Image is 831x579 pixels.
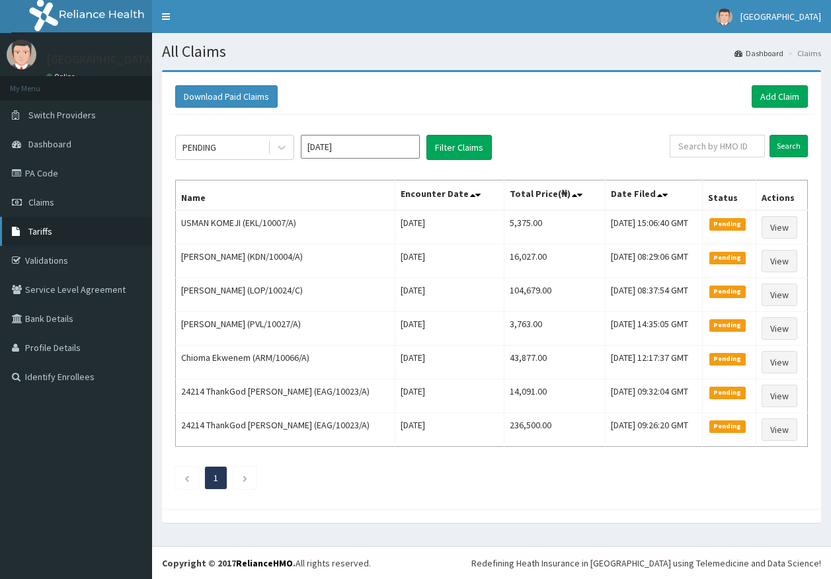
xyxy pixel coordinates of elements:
a: Online [46,72,78,81]
span: Pending [709,252,746,264]
td: 24214 ThankGod [PERSON_NAME] (EAG/10023/A) [176,379,395,413]
td: 5,375.00 [504,210,605,245]
td: 24214 ThankGod [PERSON_NAME] (EAG/10023/A) [176,413,395,447]
span: Claims [28,196,54,208]
td: [DATE] 14:35:05 GMT [605,312,702,346]
th: Date Filed [605,180,702,211]
th: Name [176,180,395,211]
span: Dashboard [28,138,71,150]
a: View [762,351,797,373]
a: View [762,418,797,441]
td: [DATE] [395,379,504,413]
td: [DATE] 08:37:54 GMT [605,278,702,312]
input: Search by HMO ID [670,135,765,157]
span: Pending [709,420,746,432]
a: Dashboard [734,48,783,59]
span: Pending [709,353,746,365]
td: 104,679.00 [504,278,605,312]
td: [DATE] [395,278,504,312]
img: User Image [7,40,36,69]
a: Previous page [184,472,190,484]
img: User Image [716,9,732,25]
h1: All Claims [162,43,821,60]
td: [DATE] [395,312,504,346]
a: Add Claim [752,85,808,108]
td: [DATE] [395,413,504,447]
span: Tariffs [28,225,52,237]
a: View [762,250,797,272]
a: RelianceHMO [236,557,293,569]
span: Switch Providers [28,109,96,121]
th: Encounter Date [395,180,504,211]
th: Status [703,180,756,211]
td: [DATE] [395,346,504,379]
span: Pending [709,286,746,297]
span: Pending [709,319,746,331]
span: Pending [709,218,746,230]
td: 16,027.00 [504,245,605,278]
td: USMAN KOMEJI (EKL/10007/A) [176,210,395,245]
span: [GEOGRAPHIC_DATA] [740,11,821,22]
td: [PERSON_NAME] (KDN/10004/A) [176,245,395,278]
td: 43,877.00 [504,346,605,379]
td: [DATE] 09:32:04 GMT [605,379,702,413]
a: View [762,317,797,340]
div: Redefining Heath Insurance in [GEOGRAPHIC_DATA] using Telemedicine and Data Science! [471,557,821,570]
td: [DATE] [395,245,504,278]
a: View [762,216,797,239]
td: [PERSON_NAME] (LOP/10024/C) [176,278,395,312]
td: [DATE] 09:26:20 GMT [605,413,702,447]
a: View [762,284,797,306]
button: Filter Claims [426,135,492,160]
td: 3,763.00 [504,312,605,346]
a: View [762,385,797,407]
td: [PERSON_NAME] (PVL/10027/A) [176,312,395,346]
li: Claims [785,48,821,59]
div: PENDING [182,141,216,154]
td: [DATE] 12:17:37 GMT [605,346,702,379]
td: [DATE] 08:29:06 GMT [605,245,702,278]
td: Chioma Ekwenem (ARM/10066/A) [176,346,395,379]
td: [DATE] 15:06:40 GMT [605,210,702,245]
input: Search [770,135,808,157]
th: Total Price(₦) [504,180,605,211]
button: Download Paid Claims [175,85,278,108]
th: Actions [756,180,807,211]
p: [GEOGRAPHIC_DATA] [46,54,155,65]
input: Select Month and Year [301,135,420,159]
td: 14,091.00 [504,379,605,413]
strong: Copyright © 2017 . [162,557,296,569]
span: Pending [709,387,746,399]
td: [DATE] [395,210,504,245]
a: Page 1 is your current page [214,472,218,484]
td: 236,500.00 [504,413,605,447]
a: Next page [242,472,248,484]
